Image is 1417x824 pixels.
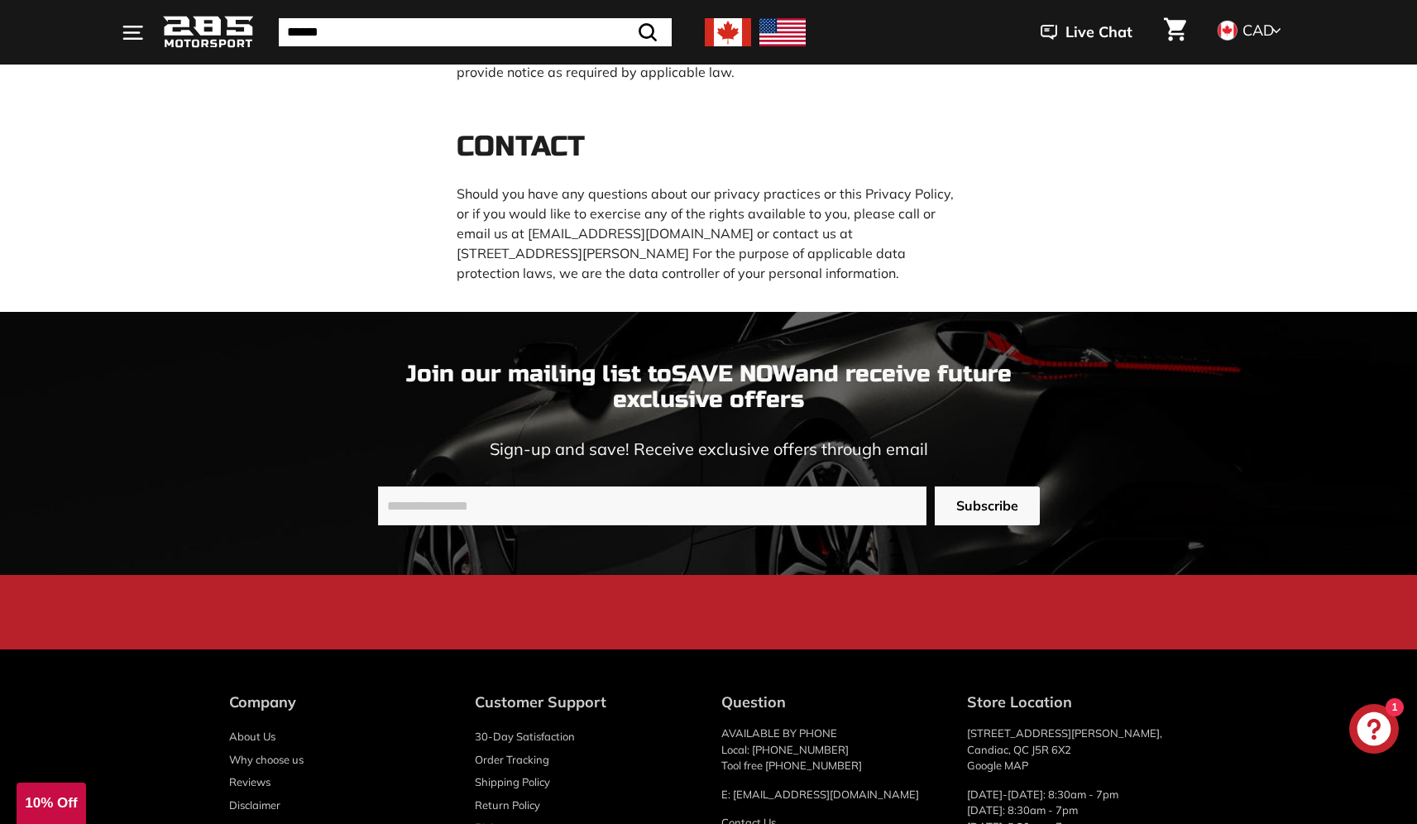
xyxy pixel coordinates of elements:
p: E: [EMAIL_ADDRESS][DOMAIN_NAME] [721,787,943,803]
span: CAD [1242,21,1274,40]
span: 10% Off [25,795,77,811]
a: Return Policy [475,794,540,817]
div: Customer Support [475,691,697,713]
img: Logo_285_Motorsport_areodynamics_components [163,13,254,52]
h2: Contact [457,132,961,162]
span: Subscribe [956,496,1018,515]
a: Cart [1154,4,1196,60]
strong: SAVE NOW [672,360,795,388]
a: About Us [229,726,275,749]
div: Company [229,691,451,713]
div: Question [721,691,943,713]
p: Should you have any questions about our privacy practices or this Privacy Policy, or if you would... [457,184,961,283]
a: Disclaimer [229,794,280,817]
span: Live Chat [1065,22,1132,43]
input: Search [279,18,672,46]
inbox-online-store-chat: Shopify online store chat [1344,704,1404,758]
div: Store Location [967,691,1189,713]
a: 30-Day Satisfaction [475,726,575,749]
p: Join our mailing list to and receive future exclusive offers [378,362,1040,413]
p: [STREET_ADDRESS][PERSON_NAME], Candiac, QC J5R 6X2 [967,726,1189,774]
p: AVAILABLE BY PHONE Local: [PHONE_NUMBER] Tool free [PHONE_NUMBER] [721,726,943,774]
a: Order Tracking [475,749,549,772]
button: Subscribe [935,486,1040,525]
button: Live Chat [1019,12,1154,53]
p: Sign-up and save! Receive exclusive offers through email [378,437,1040,462]
a: Why choose us [229,749,304,772]
div: 10% Off [17,783,86,824]
a: Reviews [229,771,270,794]
a: Shipping Policy [475,771,550,794]
a: Google MAP [967,759,1028,772]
